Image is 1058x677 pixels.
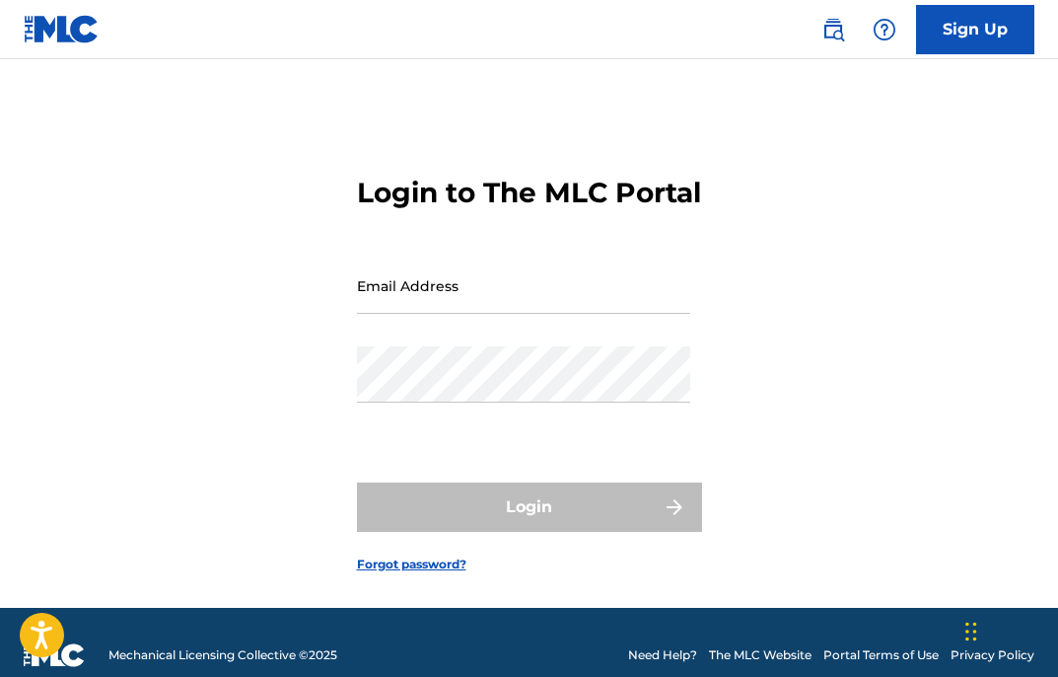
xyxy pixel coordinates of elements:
[357,556,466,573] a: Forgot password?
[24,643,85,667] img: logo
[951,646,1034,664] a: Privacy Policy
[24,15,100,43] img: MLC Logo
[965,602,977,661] div: Drag
[813,10,853,49] a: Public Search
[821,18,845,41] img: search
[916,5,1034,54] a: Sign Up
[823,646,939,664] a: Portal Terms of Use
[873,18,896,41] img: help
[865,10,904,49] div: Help
[709,646,811,664] a: The MLC Website
[959,582,1058,677] iframe: Chat Widget
[108,646,337,664] span: Mechanical Licensing Collective © 2025
[628,646,697,664] a: Need Help?
[357,176,701,210] h3: Login to The MLC Portal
